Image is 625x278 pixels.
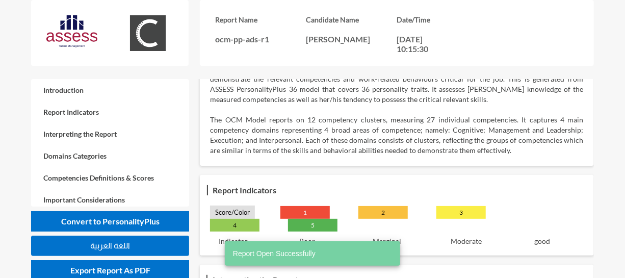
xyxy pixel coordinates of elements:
a: Introduction [31,79,189,101]
a: Competencies Definitions & Scores [31,167,189,189]
h3: Report Name [215,15,306,24]
a: Important Considerations [31,189,189,211]
img: OCM.svg [122,15,173,51]
button: اللغة العربية [31,236,189,256]
p: 1 [280,206,330,219]
a: Report Indicators [31,101,189,123]
a: Interpreting the Report [31,123,189,145]
p: 5 [288,219,337,232]
p: 2 [358,206,408,219]
img: AssessLogoo.svg [46,15,97,47]
a: Domains Categories [31,145,189,167]
span: Convert to PersonalityPlus [61,216,160,226]
h3: Date/Time [397,15,487,24]
h3: Candidate Name [306,15,397,24]
p: 3 [436,206,486,219]
p: [PERSON_NAME] [306,34,397,44]
span: اللغة العربية [90,241,130,250]
p: ASSESS Occupational Competency Measurement (OCM) assessment identifies [PERSON_NAME] tendency to ... [210,64,583,105]
span: Report Open Successfully [233,248,316,259]
button: Convert to PersonalityPlus [31,211,189,232]
p: [DATE] 10:15:30 [397,34,442,54]
p: Score/Color [210,206,255,219]
p: good [534,237,550,245]
span: Export Report As PDF [70,265,150,275]
p: The OCM Model reports on 12 competency clusters, measuring 27 individual competencies. It capture... [210,115,583,156]
p: ocm-pp-ads-r1 [215,34,306,44]
h3: Report Indicators [210,183,279,197]
p: Moderate [451,237,482,245]
p: 4 [210,219,259,232]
